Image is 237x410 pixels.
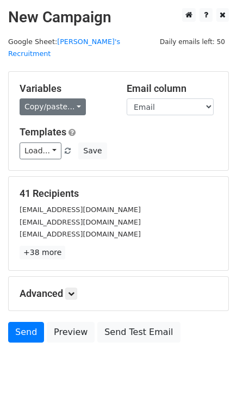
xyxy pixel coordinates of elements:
[8,8,229,27] h2: New Campaign
[20,98,86,115] a: Copy/paste...
[20,288,217,300] h5: Advanced
[127,83,217,95] h5: Email column
[183,358,237,410] iframe: Chat Widget
[78,142,107,159] button: Save
[8,38,120,58] a: [PERSON_NAME]'s Recruitment
[47,322,95,343] a: Preview
[20,126,66,138] a: Templates
[20,142,61,159] a: Load...
[20,188,217,200] h5: 41 Recipients
[8,38,120,58] small: Google Sheet:
[20,206,141,214] small: [EMAIL_ADDRESS][DOMAIN_NAME]
[156,38,229,46] a: Daily emails left: 50
[20,218,141,226] small: [EMAIL_ADDRESS][DOMAIN_NAME]
[156,36,229,48] span: Daily emails left: 50
[20,83,110,95] h5: Variables
[97,322,180,343] a: Send Test Email
[20,230,141,238] small: [EMAIL_ADDRESS][DOMAIN_NAME]
[8,322,44,343] a: Send
[20,246,65,259] a: +38 more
